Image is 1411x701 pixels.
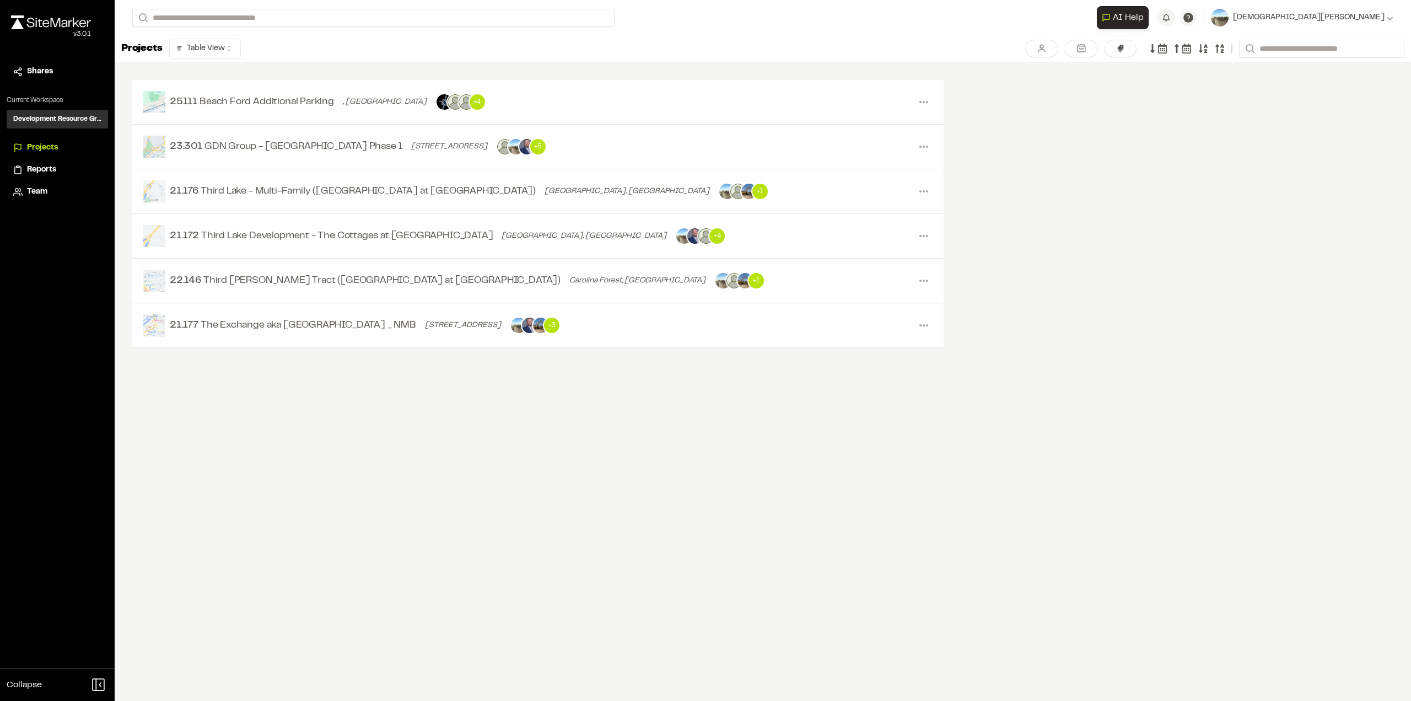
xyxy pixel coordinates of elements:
[548,320,556,330] p: + 3
[407,141,492,153] div: [STREET_ADDRESS]
[534,142,542,152] p: + 5
[1097,6,1153,29] div: Open AI Assistant
[170,140,202,154] span: 23.301
[757,186,763,196] p: + 1
[170,95,197,110] span: 25111
[11,29,91,39] div: Oh geez...please don't...
[7,678,42,692] span: Collapse
[473,97,481,107] p: + 4
[132,259,944,303] a: 22.146 Third [PERSON_NAME] Tract ([GEOGRAPHIC_DATA] at [GEOGRAPHIC_DATA]) Carolina Forest, [GEOGR...
[1065,40,1098,57] a: Include archived projects
[132,214,944,259] a: 21.172 Third Lake Development - The Cottages at [GEOGRAPHIC_DATA] [GEOGRAPHIC_DATA], [GEOGRAPHIC_...
[170,229,199,244] span: 21.172
[1105,40,1137,57] button: Filter by Tags
[1233,12,1385,24] span: [DEMOGRAPHIC_DATA][PERSON_NAME]
[1172,44,1192,53] a: Sort by last updated date ascending
[1239,40,1259,58] button: Search
[132,169,944,214] a: 21.176 Third Lake - Multi-Family ([GEOGRAPHIC_DATA] at [GEOGRAPHIC_DATA]) [GEOGRAPHIC_DATA], [GEO...
[121,41,163,56] p: Projects
[27,66,53,78] span: Shares
[27,186,47,198] span: Team
[27,164,56,176] span: Reports
[1113,11,1144,24] span: AI Help
[1211,9,1393,26] button: [DEMOGRAPHIC_DATA][PERSON_NAME]
[204,140,402,154] span: GDN Group - [GEOGRAPHIC_DATA] Phase 1
[201,318,416,333] span: The Exchange aka [GEOGRAPHIC_DATA] _ NMB
[421,319,505,331] div: [STREET_ADDRESS]
[170,274,201,288] span: 22.146
[1097,6,1149,29] button: Open AI Assistant
[132,303,944,348] a: 21.177 The Exchange aka [GEOGRAPHIC_DATA] _ NMB [STREET_ADDRESS]+3
[338,96,431,108] div: , [GEOGRAPHIC_DATA]
[1025,40,1058,57] a: Only show Projects I'm a member of
[170,318,198,333] span: 21.177
[1148,44,1167,53] a: Sort by last updated date descending
[7,95,108,105] p: Current Workspace
[13,186,101,198] a: Team
[201,184,536,199] span: Third Lake - Multi-Family ([GEOGRAPHIC_DATA] at [GEOGRAPHIC_DATA])
[132,9,152,27] button: Search
[565,275,710,287] div: Carolina Forest, [GEOGRAPHIC_DATA]
[1215,44,1232,53] a: Sort by Last updated date descending
[753,276,760,286] p: + 1
[714,231,721,241] p: + 4
[132,80,944,125] a: 25111 Beach Ford Additional Parking , [GEOGRAPHIC_DATA]+4
[200,95,334,110] span: Beach Ford Additional Parking
[497,230,671,242] div: [GEOGRAPHIC_DATA], [GEOGRAPHIC_DATA]
[13,142,101,154] a: Projects
[1211,9,1229,26] img: User
[170,184,198,199] span: 21.176
[1198,44,1208,53] a: Sort by name ascending
[540,185,714,197] div: [GEOGRAPHIC_DATA], [GEOGRAPHIC_DATA]
[27,142,58,154] span: Projects
[11,15,91,29] img: rebrand.png
[13,66,101,78] a: Shares
[201,229,493,244] span: Third Lake Development - The Cottages at [GEOGRAPHIC_DATA]
[203,274,561,288] span: Third [PERSON_NAME] Tract ([GEOGRAPHIC_DATA] at [GEOGRAPHIC_DATA])
[132,125,944,169] a: 23.301 GDN Group - [GEOGRAPHIC_DATA] Phase 1 [STREET_ADDRESS]+5
[13,164,101,176] a: Reports
[13,114,101,124] h3: Development Resource Group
